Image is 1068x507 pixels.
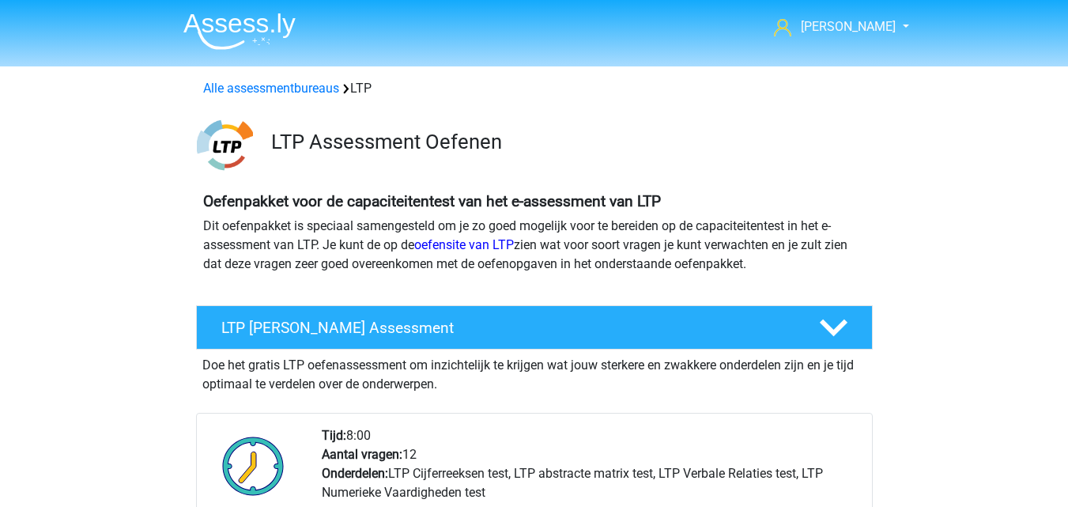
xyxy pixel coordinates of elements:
[183,13,296,50] img: Assessly
[197,79,872,98] div: LTP
[190,305,879,350] a: LTP [PERSON_NAME] Assessment
[801,19,896,34] span: [PERSON_NAME]
[203,217,866,274] p: Dit oefenpakket is speciaal samengesteld om je zo goed mogelijk voor te bereiden op de capaciteit...
[322,428,346,443] b: Tijd:
[271,130,860,154] h3: LTP Assessment Oefenen
[203,192,661,210] b: Oefenpakket voor de capaciteitentest van het e-assessment van LTP
[203,81,339,96] a: Alle assessmentbureaus
[768,17,897,36] a: [PERSON_NAME]
[213,426,293,505] img: Klok
[322,466,388,481] b: Onderdelen:
[414,237,514,252] a: oefensite van LTP
[322,447,402,462] b: Aantal vragen:
[221,319,794,337] h4: LTP [PERSON_NAME] Assessment
[197,117,253,173] img: ltp.png
[196,350,873,394] div: Doe het gratis LTP oefenassessment om inzichtelijk te krijgen wat jouw sterkere en zwakkere onder...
